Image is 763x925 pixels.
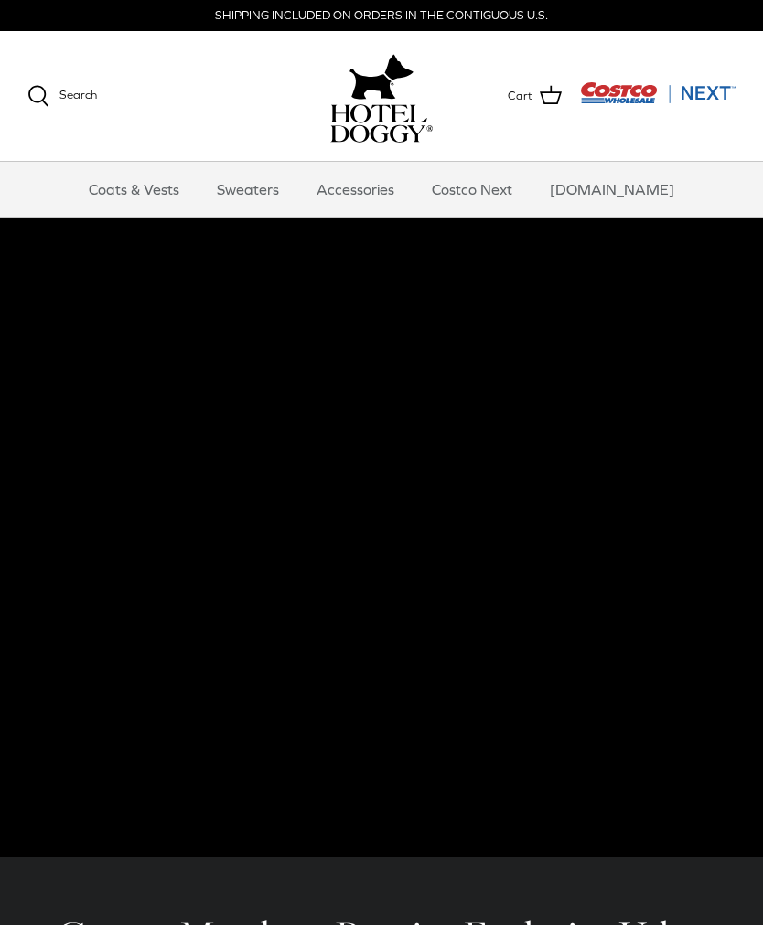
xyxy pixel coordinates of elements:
[330,104,433,143] img: hoteldoggycom
[508,84,562,108] a: Cart
[508,87,532,106] span: Cart
[580,93,736,107] a: Visit Costco Next
[59,88,97,101] span: Search
[72,162,196,217] a: Coats & Vests
[349,49,414,104] img: hoteldoggy.com
[330,49,433,143] a: hoteldoggy.com hoteldoggycom
[200,162,296,217] a: Sweaters
[533,162,691,217] a: [DOMAIN_NAME]
[415,162,529,217] a: Costco Next
[300,162,411,217] a: Accessories
[27,85,97,107] a: Search
[580,81,736,104] img: Costco Next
